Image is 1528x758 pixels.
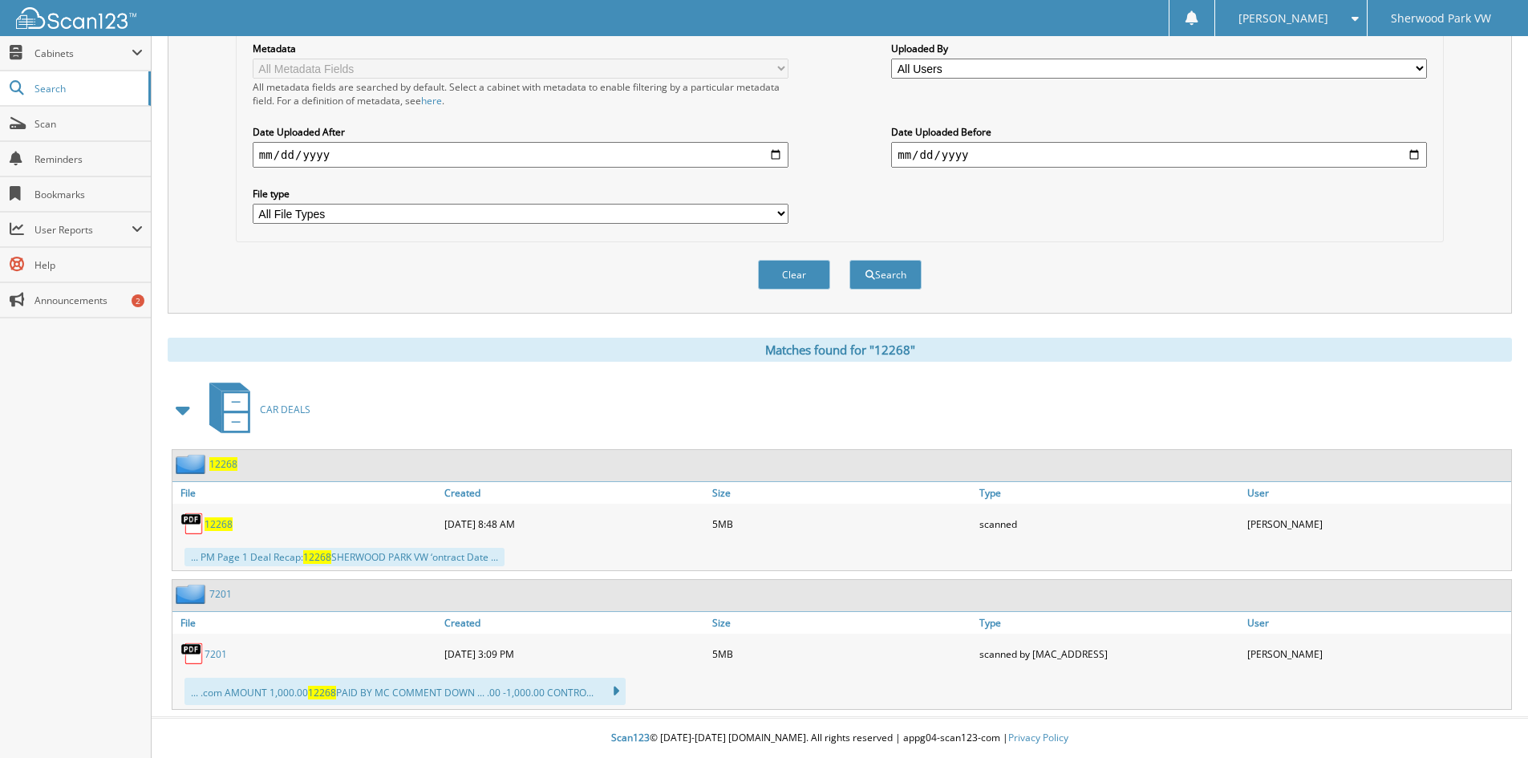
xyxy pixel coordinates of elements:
[34,152,143,166] span: Reminders
[1448,681,1528,758] iframe: Chat Widget
[184,678,626,705] div: ... .com AMOUNT 1,000.00 PAID BY MC COMMENT DOWN ... .00 -1,000.00 CONTRO...
[132,294,144,307] div: 2
[308,686,336,699] span: 12268
[303,550,331,564] span: 12268
[253,125,788,139] label: Date Uploaded After
[16,7,136,29] img: scan123-logo-white.svg
[440,508,708,540] div: [DATE] 8:48 AM
[440,482,708,504] a: Created
[975,638,1243,670] div: scanned by [MAC_ADDRESS]
[176,584,209,604] img: folder2.png
[172,482,440,504] a: File
[180,642,205,666] img: PDF.png
[205,517,233,531] a: 12268
[708,482,976,504] a: Size
[758,260,830,290] button: Clear
[34,223,132,237] span: User Reports
[34,117,143,131] span: Scan
[34,47,132,60] span: Cabinets
[708,612,976,634] a: Size
[891,42,1427,55] label: Uploaded By
[253,187,788,201] label: File type
[975,612,1243,634] a: Type
[421,94,442,107] a: here
[34,258,143,272] span: Help
[708,508,976,540] div: 5MB
[168,338,1512,362] div: Matches found for "12268"
[1243,638,1511,670] div: [PERSON_NAME]
[152,719,1528,758] div: © [DATE]-[DATE] [DOMAIN_NAME]. All rights reserved | appg04-scan123-com |
[891,142,1427,168] input: end
[184,548,505,566] div: ... PM Page 1 Deal Recap: SHERWOOD PARK VW ‘ontract Date ...
[975,482,1243,504] a: Type
[260,403,310,416] span: CAR DEALS
[209,587,232,601] a: 7201
[1008,731,1068,744] a: Privacy Policy
[1238,14,1328,23] span: [PERSON_NAME]
[180,512,205,536] img: PDF.png
[253,42,788,55] label: Metadata
[611,731,650,744] span: Scan123
[1243,482,1511,504] a: User
[253,142,788,168] input: start
[34,188,143,201] span: Bookmarks
[253,80,788,107] div: All metadata fields are searched by default. Select a cabinet with metadata to enable filtering b...
[440,638,708,670] div: [DATE] 3:09 PM
[708,638,976,670] div: 5MB
[849,260,922,290] button: Search
[209,457,237,471] a: 12268
[975,508,1243,540] div: scanned
[1243,508,1511,540] div: [PERSON_NAME]
[34,82,140,95] span: Search
[200,378,310,441] a: CAR DEALS
[34,294,143,307] span: Announcements
[176,454,209,474] img: folder2.png
[1243,612,1511,634] a: User
[205,647,227,661] a: 7201
[891,125,1427,139] label: Date Uploaded Before
[440,612,708,634] a: Created
[172,612,440,634] a: File
[1391,14,1491,23] span: Sherwood Park VW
